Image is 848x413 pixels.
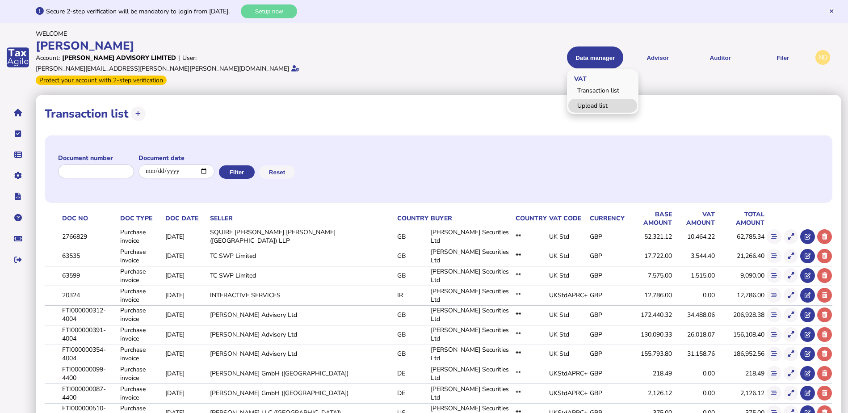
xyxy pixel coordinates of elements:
td: [PERSON_NAME] Securities Ltd [429,305,514,324]
td: Purchase invoice [118,345,164,363]
button: Open in advisor [800,288,815,303]
td: GB [395,266,429,285]
button: Filer [755,46,811,68]
th: Doc Type [118,210,164,228]
button: Tasks [8,124,27,143]
th: VAT amount [672,210,715,228]
th: VAT code [547,210,588,228]
td: GBP [588,286,625,304]
td: [PERSON_NAME] Securities Ltd [429,364,514,383]
td: [DATE] [164,384,208,402]
td: UKStdAPRC+ [547,384,588,402]
a: Transaction list [568,84,637,97]
button: Show flow [767,268,781,283]
button: Delete transaction [817,229,832,244]
div: From Oct 1, 2025, 2-step verification will be required to login. Set it up now... [36,76,167,85]
button: Delete transaction [817,327,832,342]
div: Secure 2-step verification will be mandatory to login from [DATE]. [46,7,239,16]
button: Open in advisor [800,268,815,283]
td: GBP [588,364,625,383]
button: Developer hub links [8,187,27,206]
td: GBP [588,228,625,246]
td: 9,090.00 [715,266,765,285]
button: Delete transaction [817,347,832,362]
td: 0.00 [672,384,715,402]
td: 2,126.12 [625,384,672,402]
button: Open in advisor [800,386,815,400]
td: [PERSON_NAME] Securities Ltd [429,286,514,304]
button: Open in advisor [800,308,815,322]
td: GBP [588,384,625,402]
td: 63599 [60,266,118,285]
button: Show transaction detail [784,347,798,362]
td: GB [395,247,429,265]
button: Show transaction detail [784,268,798,283]
th: Country [395,210,429,228]
th: Base amount [625,210,672,228]
td: [DATE] [164,364,208,383]
td: [DATE] [164,325,208,343]
button: Show flow [767,249,781,264]
th: Doc Date [164,210,208,228]
th: Doc No [60,210,118,228]
td: UK Std [547,345,588,363]
td: FTI000000354-4004 [60,345,118,363]
td: 62,785.34 [715,228,765,246]
button: Shows a dropdown of VAT Advisor options [630,46,686,68]
td: Purchase invoice [118,266,164,285]
button: Auditor [692,46,748,68]
button: Show transaction detail [784,229,798,244]
button: Show transaction detail [784,366,798,381]
td: 172,440.32 [625,305,672,324]
span: VAT [567,67,591,88]
td: Purchase invoice [118,247,164,265]
button: Sign out [8,250,27,269]
label: Document number [58,154,134,162]
button: Show flow [767,327,781,342]
button: Open in advisor [800,249,815,264]
td: TC SWP Limited [208,247,395,265]
button: Filter [219,165,255,179]
div: [PERSON_NAME] Advisory Limited [62,54,176,62]
td: SQUIRE [PERSON_NAME] [PERSON_NAME] ([GEOGRAPHIC_DATA]) LLP [208,228,395,246]
td: [DATE] [164,305,208,324]
td: 206,928.38 [715,305,765,324]
td: UK Std [547,266,588,285]
button: Show transaction detail [784,327,798,342]
td: 12,786.00 [625,286,672,304]
td: 7,575.00 [625,266,672,285]
td: [PERSON_NAME] Advisory Ltd [208,345,395,363]
button: Show transaction detail [784,308,798,322]
td: [PERSON_NAME] Advisory Ltd [208,305,395,324]
td: [PERSON_NAME] Advisory Ltd [208,325,395,343]
td: [DATE] [164,266,208,285]
td: GBP [588,325,625,343]
button: Open in advisor [800,229,815,244]
td: Purchase invoice [118,364,164,383]
button: Open in advisor [800,366,815,381]
td: Purchase invoice [118,325,164,343]
th: Seller [208,210,395,228]
button: Show transaction detail [784,386,798,400]
td: UK Std [547,305,588,324]
td: 218.49 [625,364,672,383]
td: [PERSON_NAME] Securities Ltd [429,325,514,343]
td: Purchase invoice [118,305,164,324]
button: Delete transaction [817,308,832,322]
td: [DATE] [164,247,208,265]
button: Show flow [767,308,781,322]
td: [DATE] [164,286,208,304]
button: Show transaction detail [784,288,798,303]
td: [PERSON_NAME] Securities Ltd [429,266,514,285]
td: FTI000000087-4400 [60,384,118,402]
button: Open in advisor [800,347,815,362]
td: [PERSON_NAME] Securities Ltd [429,228,514,246]
button: Reset [259,165,295,179]
div: [PERSON_NAME] [36,38,421,54]
button: Setup now [241,4,297,18]
div: User: [182,54,197,62]
td: 63535 [60,247,118,265]
td: 2,126.12 [715,384,765,402]
td: 20324 [60,286,118,304]
th: Currency [588,210,625,228]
